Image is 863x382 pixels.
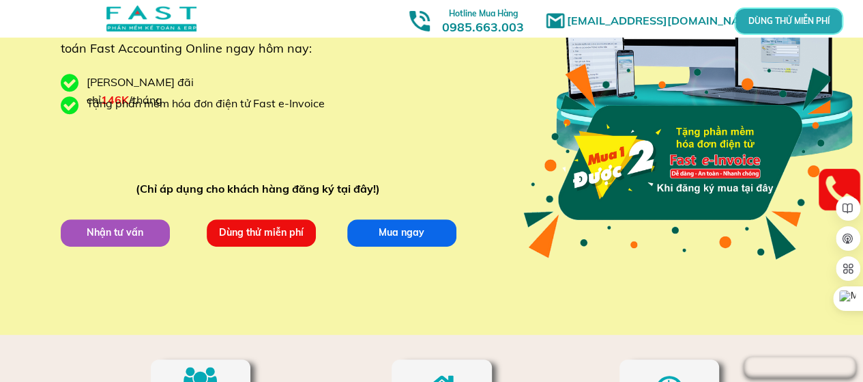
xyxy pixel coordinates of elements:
h3: 0985.663.003 [427,5,539,34]
div: [PERSON_NAME] đãi chỉ /tháng [87,74,264,109]
div: Tặng phần mềm hóa đơn điện tử Fast e-Invoice [87,95,335,113]
p: Mua ngay [344,218,459,247]
h1: [EMAIL_ADDRESS][DOMAIN_NAME] [567,12,768,30]
p: DÙNG THỬ MIỄN PHÍ [750,12,826,30]
span: Hotline Mua Hàng [449,8,518,18]
div: (Chỉ áp dụng cho khách hàng đăng ký tại đây!) [136,180,386,198]
p: Nhận tư vấn [57,218,173,247]
span: 146K [101,93,129,107]
p: Dùng thử miễn phí [203,218,319,247]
